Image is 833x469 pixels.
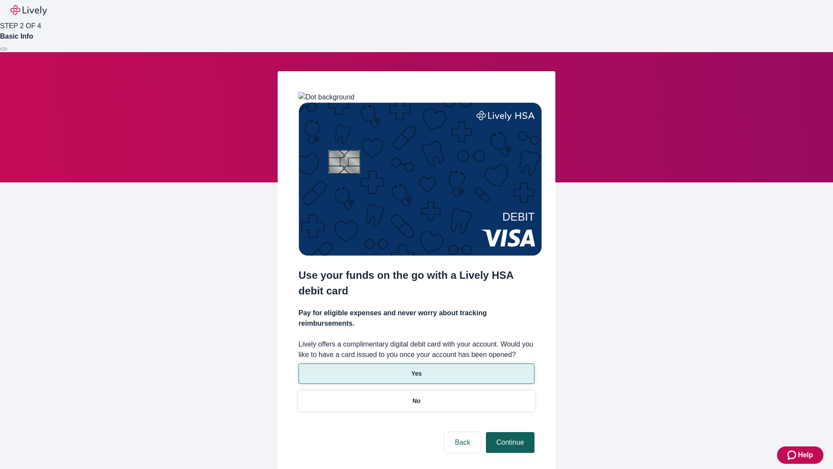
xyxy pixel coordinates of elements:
[413,396,421,406] p: No
[298,308,535,329] h4: Pay for eligible expenses and never worry about tracking reimbursements.
[444,432,481,453] button: Back
[798,450,813,460] span: Help
[298,363,535,384] button: Yes
[777,446,823,464] button: Zendesk support iconHelp
[298,268,535,299] h2: Use your funds on the go with a Lively HSA debit card
[298,339,535,360] label: Lively offers a complimentary digital debit card with your account. Would you like to have a card...
[787,450,798,460] svg: Zendesk support icon
[10,5,47,16] img: Lively
[298,102,542,256] img: Debit card
[486,432,535,453] button: Continue
[411,369,422,378] p: Yes
[298,92,354,102] img: Dot background
[298,391,535,411] button: No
